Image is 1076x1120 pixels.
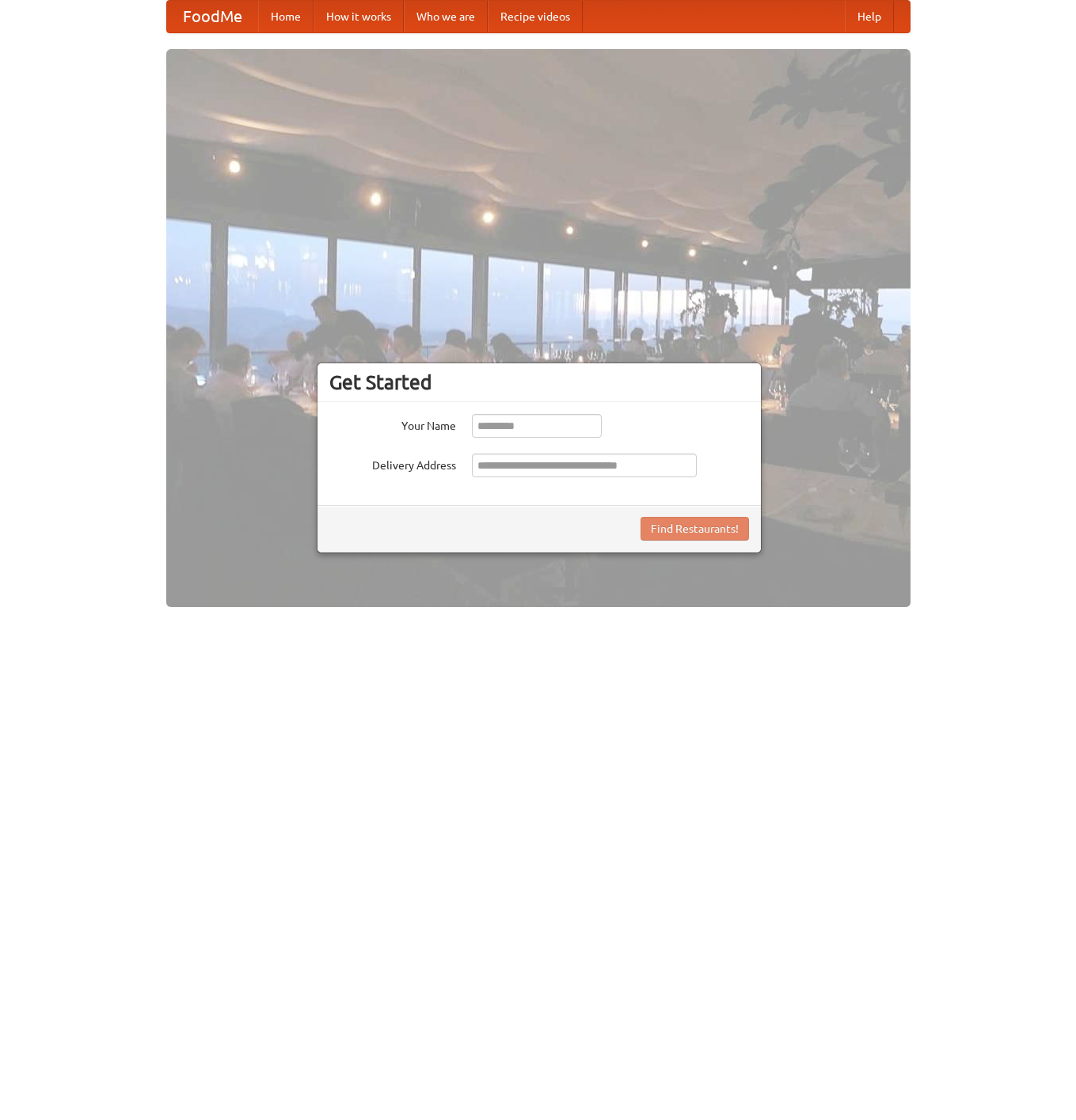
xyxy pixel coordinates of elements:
[329,414,456,434] label: Your Name
[167,1,258,32] a: FoodMe
[329,454,456,473] label: Delivery Address
[488,1,583,32] a: Recipe videos
[641,517,749,541] button: Find Restaurants!
[404,1,488,32] a: Who we are
[329,370,749,394] h3: Get Started
[258,1,314,32] a: Home
[314,1,404,32] a: How it works
[845,1,894,32] a: Help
